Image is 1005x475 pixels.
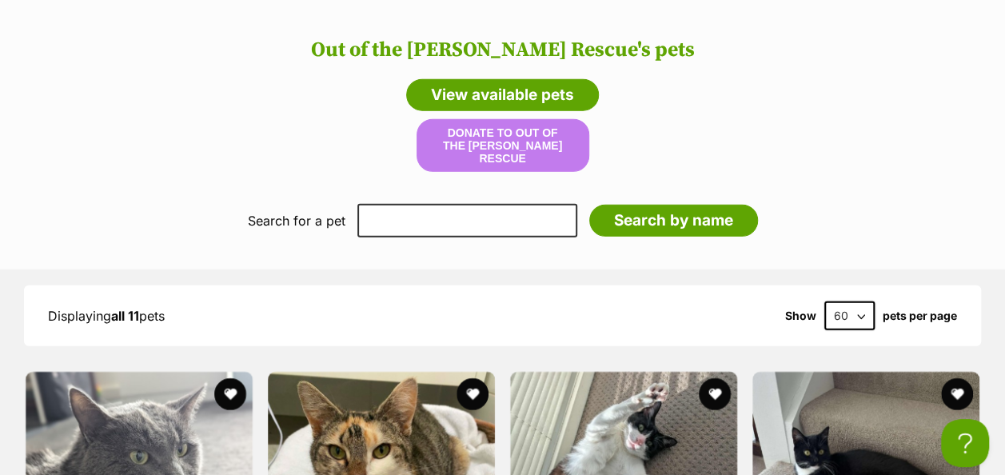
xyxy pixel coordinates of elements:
label: Search for a pet [248,214,345,228]
button: favourite [699,378,731,410]
button: favourite [941,378,973,410]
iframe: Help Scout Beacon - Open [941,419,989,467]
button: favourite [214,378,246,410]
span: Show [785,309,816,322]
input: Search by name [589,205,758,237]
span: Displaying pets [48,308,165,324]
button: Donate to Out of the [PERSON_NAME] Rescue [417,119,589,172]
strong: all 11 [111,308,139,324]
a: View available pets [406,79,599,111]
label: pets per page [883,309,957,322]
h2: Out of the [PERSON_NAME] Rescue's pets [16,38,989,62]
button: favourite [457,378,489,410]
